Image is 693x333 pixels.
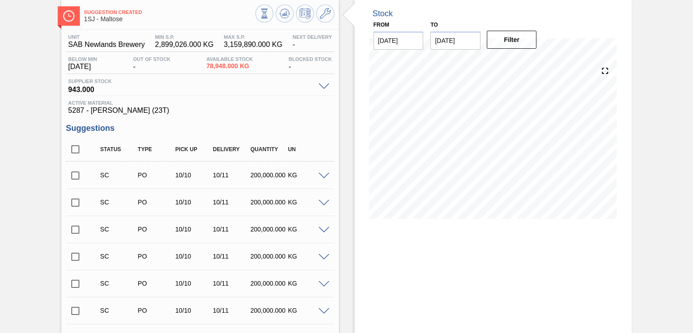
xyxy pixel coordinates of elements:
div: 10/11/2025 [211,171,252,179]
div: KG [286,199,327,206]
div: 10/11/2025 [211,253,252,260]
div: Pick up [173,146,214,153]
span: Out Of Stock [133,56,171,62]
span: Below Min [68,56,97,62]
div: 200,000.000 [248,307,289,314]
label: to [430,22,438,28]
span: Supplier Stock [68,79,314,84]
span: [DATE] [68,63,97,71]
div: Suggestion Created [98,253,139,260]
div: KG [286,307,327,314]
div: Purchase order [135,171,176,179]
div: 200,000.000 [248,253,289,260]
button: Filter [487,31,537,49]
div: 10/11/2025 [211,199,252,206]
div: 10/11/2025 [211,307,252,314]
div: - [291,34,334,49]
div: 200,000.000 [248,171,289,179]
label: From [374,22,389,28]
span: 1SJ - Maltose [84,16,255,23]
div: 10/10/2025 [173,280,214,287]
div: Purchase order [135,253,176,260]
button: Stocks Overview [255,5,273,23]
input: mm/dd/yyyy [374,32,424,50]
div: Delivery [211,146,252,153]
div: Suggestion Created [98,226,139,233]
button: Schedule Inventory [296,5,314,23]
h3: Suggestions [66,124,334,133]
span: Available Stock [206,56,253,62]
span: 78,948.000 KG [206,63,253,69]
div: 200,000.000 [248,226,289,233]
div: Purchase order [135,199,176,206]
span: Active Material [68,100,332,106]
div: Suggestion Created [98,171,139,179]
div: Suggestion Created [98,280,139,287]
span: MAX S.P. [224,34,282,40]
div: Suggestion Created [98,307,139,314]
div: 200,000.000 [248,199,289,206]
div: UN [286,146,327,153]
div: Purchase order [135,226,176,233]
div: KG [286,226,327,233]
div: Purchase order [135,307,176,314]
input: mm/dd/yyyy [430,32,480,50]
span: 943.000 [68,84,314,93]
span: Unit [68,34,145,40]
div: 200,000.000 [248,280,289,287]
div: 10/10/2025 [173,199,214,206]
span: 5287 - [PERSON_NAME] (23T) [68,106,332,115]
div: KG [286,253,327,260]
span: Next Delivery [293,34,332,40]
img: Ícone [63,10,74,22]
div: Quantity [248,146,289,153]
span: 2,899,026.000 KG [155,41,214,49]
div: - [131,56,173,71]
div: Type [135,146,176,153]
button: Go to Master Data / General [316,5,334,23]
button: Update Chart [276,5,294,23]
span: Blocked Stock [289,56,332,62]
div: KG [286,171,327,179]
div: Status [98,146,139,153]
div: Stock [373,9,393,18]
div: KG [286,280,327,287]
div: 10/10/2025 [173,253,214,260]
div: - [286,56,334,71]
span: MIN S.P. [155,34,214,40]
div: 10/10/2025 [173,171,214,179]
span: 3,159,890.000 KG [224,41,282,49]
div: 10/11/2025 [211,226,252,233]
span: Suggestion Created [84,9,255,15]
div: Suggestion Created [98,199,139,206]
div: Purchase order [135,280,176,287]
div: 10/10/2025 [173,226,214,233]
span: SAB Newlands Brewery [68,41,145,49]
div: 10/11/2025 [211,280,252,287]
div: 10/10/2025 [173,307,214,314]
